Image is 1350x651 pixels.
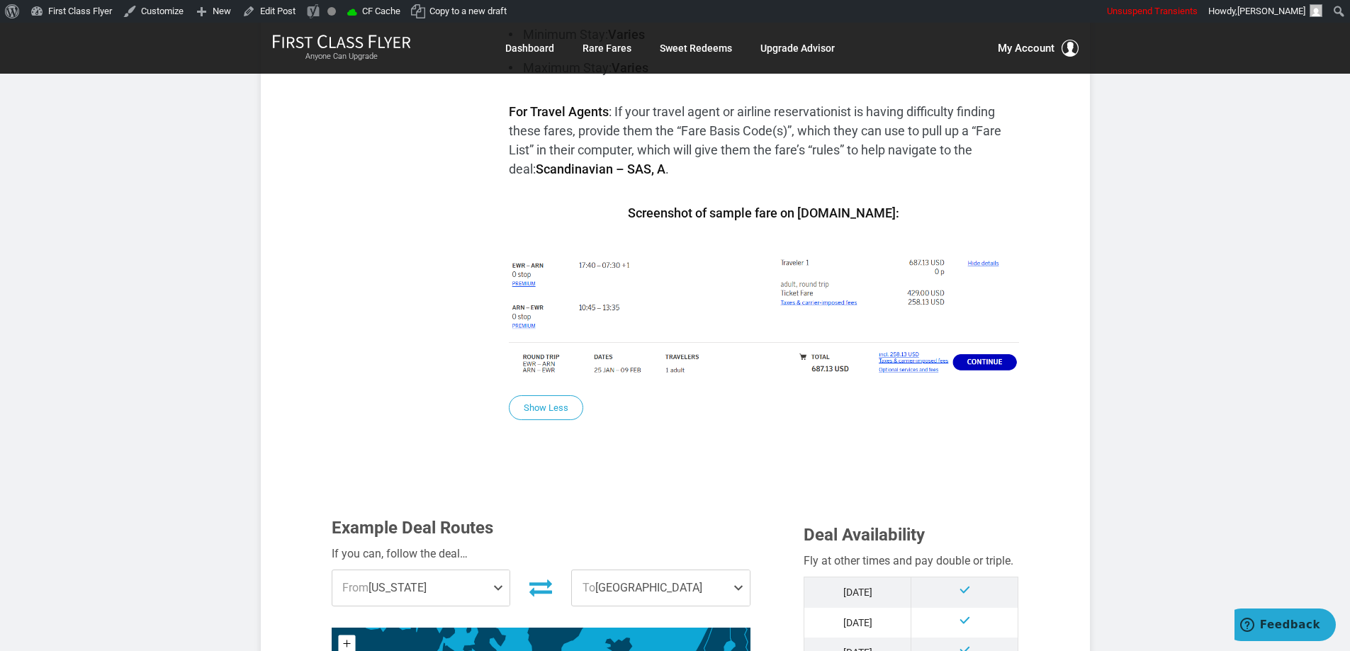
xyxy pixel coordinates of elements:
strong: For Travel Agents [509,104,609,119]
span: My Account [998,40,1054,57]
span: To [583,581,595,594]
span: From [342,581,369,594]
span: [GEOGRAPHIC_DATA] [572,570,750,606]
small: Anyone Can Upgrade [272,52,411,62]
a: Dashboard [505,35,554,61]
span: [US_STATE] [332,570,510,606]
div: Fly at other times and pay double or triple. [804,552,1018,570]
a: Sweet Redeems [660,35,732,61]
button: Show Less [509,395,583,420]
p: : If your travel agent or airline reservationist is having difficulty finding these fares, provid... [509,102,1019,179]
strong: Screenshot of sample fare on [DOMAIN_NAME]: [628,205,899,220]
a: Rare Fares [583,35,631,61]
strong: Scandinavian – SAS, A [536,162,665,176]
span: Unsuspend Transients [1107,6,1198,16]
a: First Class FlyerAnyone Can Upgrade [272,34,411,62]
span: Deal Availability [804,525,925,545]
div: If you can, follow the deal… [332,545,751,563]
strong: Varies [612,60,648,75]
button: Invert Route Direction [521,572,561,603]
span: Example Deal Routes [332,518,493,538]
iframe: Opens a widget where you can find more information [1234,608,1336,644]
td: [DATE] [804,577,911,608]
img: First Class Flyer [272,34,411,49]
span: [PERSON_NAME] [1237,6,1305,16]
a: Upgrade Advisor [760,35,835,61]
button: My Account [998,40,1079,57]
td: [DATE] [804,608,911,638]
